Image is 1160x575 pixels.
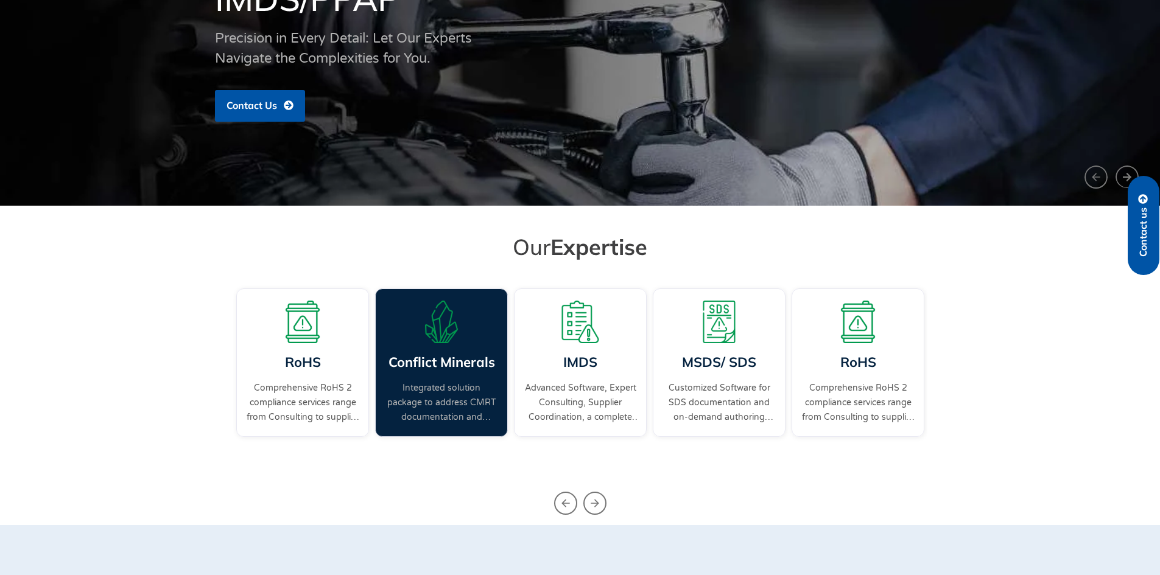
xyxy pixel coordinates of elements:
[246,381,359,425] a: Comprehensive RoHS 2 compliance services range from Consulting to supplier engagement...
[698,301,740,343] img: A warning board with SDS displaying
[563,354,597,371] a: IMDS
[227,100,277,111] span: Contact Us
[840,354,876,371] a: RoHS
[420,301,463,343] img: A representation of minerals
[663,381,776,425] a: Customized Software for SDS documentation and on-demand authoring services
[682,354,756,371] a: MSDS/ SDS
[284,354,320,371] a: RoHS
[372,285,511,464] div: 2 / 4
[789,285,927,464] div: 1 / 4
[801,381,915,425] a: Comprehensive RoHS 2 compliance services range from Consulting to supplier engagement...
[583,492,606,515] div: Next slide
[511,285,650,464] div: 3 / 4
[233,285,927,464] div: Carousel | Horizontal scrolling: Arrow Left & Right
[215,30,472,66] span: Precision in Every Detail: Let Our Experts Navigate the Complexities for You.
[215,90,305,122] a: Contact Us
[1138,207,1149,257] span: Contact us
[550,233,647,260] span: Expertise
[388,354,494,371] a: Conflict Minerals
[233,285,372,464] div: 1 / 4
[524,381,637,425] a: Advanced Software, Expert Consulting, Supplier Coordination, a complete IMDS solution.
[1128,176,1159,275] a: Contact us
[559,301,602,343] img: A list board with a warning
[837,301,879,343] img: A board with a warning sign
[650,285,789,464] div: 4 / 4
[239,233,921,260] h2: Our
[385,381,498,425] a: Integrated solution package to address CMRT documentation and supplier engagement.
[281,301,324,343] img: A board with a warning sign
[554,492,577,515] div: Previous slide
